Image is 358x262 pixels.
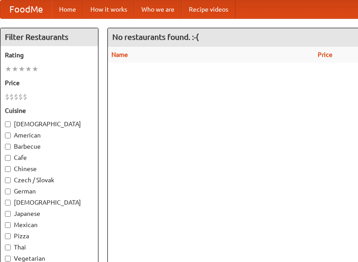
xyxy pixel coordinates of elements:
input: Mexican [5,222,11,228]
a: Who we are [134,0,182,18]
a: How it works [83,0,134,18]
label: [DEMOGRAPHIC_DATA] [5,120,94,129]
li: $ [5,92,9,102]
label: Czech / Slovak [5,176,94,185]
input: American [5,133,11,138]
label: [DEMOGRAPHIC_DATA] [5,198,94,207]
input: Chinese [5,166,11,172]
input: Japanese [5,211,11,217]
input: Vegetarian [5,256,11,262]
label: American [5,131,94,140]
a: Recipe videos [182,0,235,18]
input: Cafe [5,155,11,161]
input: [DEMOGRAPHIC_DATA] [5,121,11,127]
label: Barbecue [5,142,94,151]
input: Thai [5,245,11,250]
li: ★ [25,64,32,74]
input: Barbecue [5,144,11,150]
label: German [5,187,94,196]
label: Thai [5,243,94,252]
a: FoodMe [0,0,52,18]
input: Czech / Slovak [5,177,11,183]
h4: Filter Restaurants [0,28,98,46]
label: Pizza [5,232,94,241]
li: $ [23,92,27,102]
a: Name [111,51,128,58]
li: $ [9,92,14,102]
h5: Cuisine [5,106,94,115]
h5: Price [5,78,94,87]
label: Chinese [5,164,94,173]
li: ★ [32,64,38,74]
li: $ [18,92,23,102]
input: [DEMOGRAPHIC_DATA] [5,200,11,206]
li: ★ [5,64,12,74]
li: ★ [12,64,18,74]
label: Cafe [5,153,94,162]
a: Price [318,51,332,58]
li: $ [14,92,18,102]
h5: Rating [5,51,94,60]
input: Pizza [5,233,11,239]
li: ★ [18,64,25,74]
ng-pluralize: No restaurants found. :-( [112,33,199,41]
input: German [5,189,11,194]
label: Mexican [5,220,94,229]
label: Japanese [5,209,94,218]
a: Home [52,0,83,18]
